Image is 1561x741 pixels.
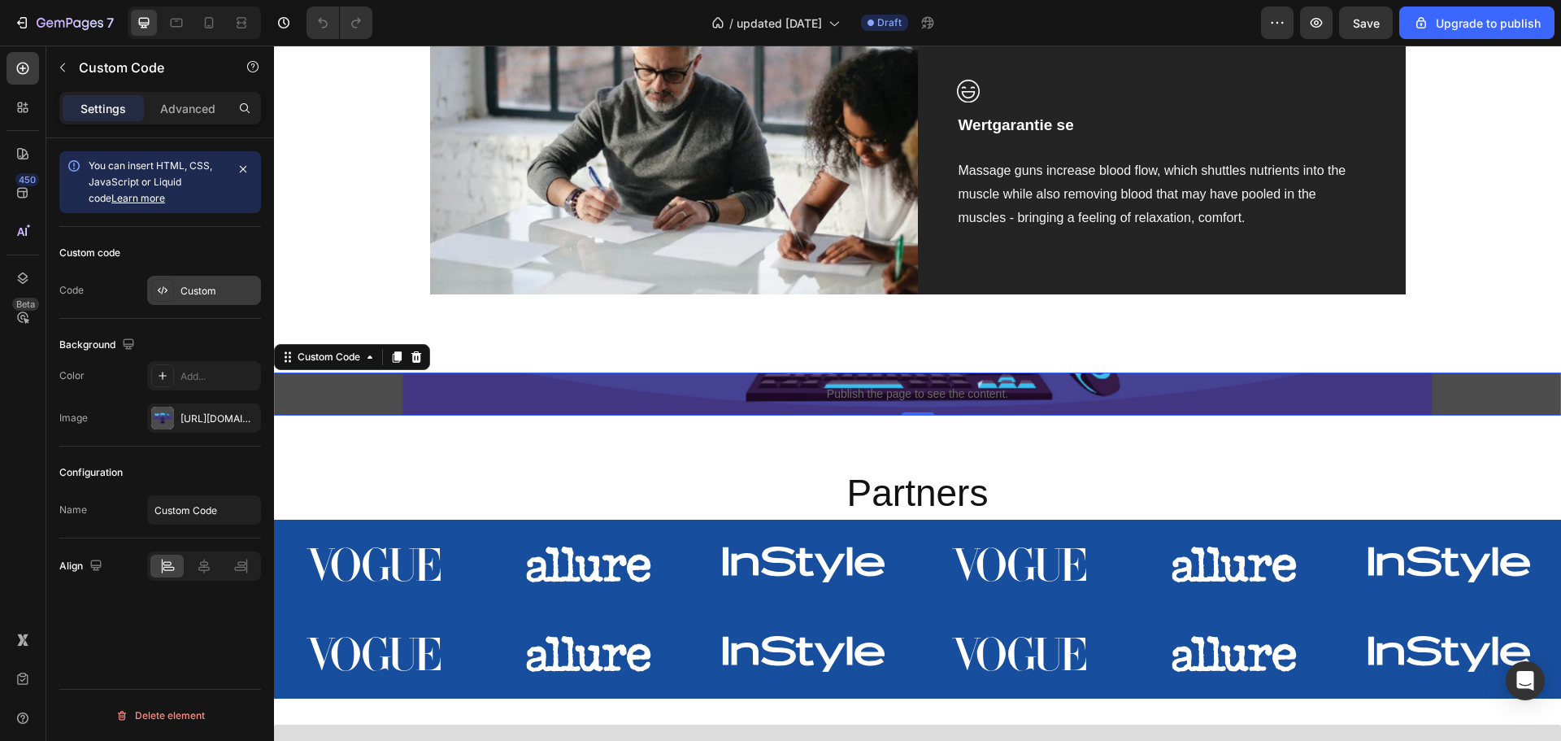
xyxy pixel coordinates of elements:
[1413,15,1541,32] div: Upgrade to publish
[685,114,1091,184] p: Massage guns increase blood flow, which shuttles nutrients into the muscle while also removing bl...
[1506,661,1545,700] div: Open Intercom Messenger
[59,368,85,383] div: Color
[180,284,257,299] div: Custom
[307,7,372,39] div: Undo/Redo
[107,13,114,33] p: 7
[89,159,212,204] span: You can insert HTML, CSS, JavaScript or Liquid code
[861,577,1060,640] img: gempages_568588288374342688-0fb24b39-6e3e-444a-a6d6-24f41304c552.svg
[59,503,87,517] div: Name
[59,556,106,578] div: Align
[111,192,165,204] a: Learn more
[1076,487,1275,551] img: gempages_568588288374342688-86d928c1-e015-4637-bcc1-17feaac17fe5.svg
[1399,7,1554,39] button: Upgrade to publish
[1353,16,1380,30] span: Save
[737,15,822,32] span: updated [DATE]
[59,334,138,356] div: Background
[12,298,39,311] div: Beta
[59,246,120,260] div: Custom code
[7,7,121,39] button: 7
[430,487,629,551] img: gempages_568588288374342688-86d928c1-e015-4637-bcc1-17feaac17fe5.svg
[115,706,205,726] div: Delete element
[1076,577,1275,640] img: gempages_568588288374342688-86d928c1-e015-4637-bcc1-17feaac17fe5.svg
[215,487,415,551] img: gempages_568588288374342688-0fb24b39-6e3e-444a-a6d6-24f41304c552.svg
[180,412,257,426] div: [URL][DOMAIN_NAME]
[160,100,215,117] p: Advanced
[646,577,845,640] img: gempages_568588288374342688-b10d70e1-4ed6-42d4-ab57-a1e2ecb77f68.svg
[15,173,39,186] div: 450
[59,703,261,729] button: Delete element
[215,577,415,640] img: gempages_568588288374342688-0fb24b39-6e3e-444a-a6d6-24f41304c552.svg
[861,487,1060,551] img: gempages_568588288374342688-0fb24b39-6e3e-444a-a6d6-24f41304c552.svg
[59,411,88,425] div: Image
[685,68,1091,92] p: Wertgarantie se
[729,15,733,32] span: /
[180,369,257,384] div: Add...
[274,46,1561,741] iframe: Design area
[79,58,217,77] p: Custom Code
[59,465,123,480] div: Configuration
[59,283,84,298] div: Code
[1339,7,1393,39] button: Save
[80,100,126,117] p: Settings
[20,304,89,319] div: Custom Code
[646,487,845,551] img: gempages_568588288374342688-b10d70e1-4ed6-42d4-ab57-a1e2ecb77f68.svg
[430,577,629,640] img: gempages_568588288374342688-86d928c1-e015-4637-bcc1-17feaac17fe5.svg
[877,15,902,30] span: Draft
